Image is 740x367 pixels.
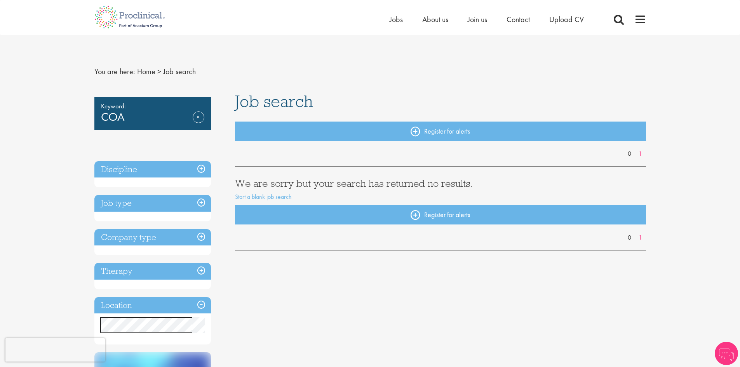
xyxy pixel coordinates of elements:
h3: Therapy [94,263,211,280]
h3: Job type [94,195,211,212]
a: 1 [635,150,646,158]
a: Join us [468,14,487,24]
h3: We are sorry but your search has returned no results. [235,178,646,188]
span: Keyword: [101,101,204,111]
a: Jobs [390,14,403,24]
img: Chatbot [715,342,738,365]
div: COA [94,97,211,130]
a: 0 [624,233,635,242]
a: Start a blank job search [235,193,292,201]
a: Remove [193,111,204,134]
a: Contact [507,14,530,24]
a: Upload CV [549,14,584,24]
a: Register for alerts [235,122,646,141]
a: 0 [624,150,635,158]
span: > [157,66,161,77]
span: Job search [163,66,196,77]
h3: Location [94,297,211,314]
iframe: reCAPTCHA [5,338,105,362]
a: breadcrumb link [137,66,155,77]
a: About us [422,14,448,24]
span: You are here: [94,66,135,77]
a: 1 [635,233,646,242]
a: Register for alerts [235,205,646,224]
h3: Company type [94,229,211,246]
span: Job search [235,91,313,112]
h3: Discipline [94,161,211,178]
